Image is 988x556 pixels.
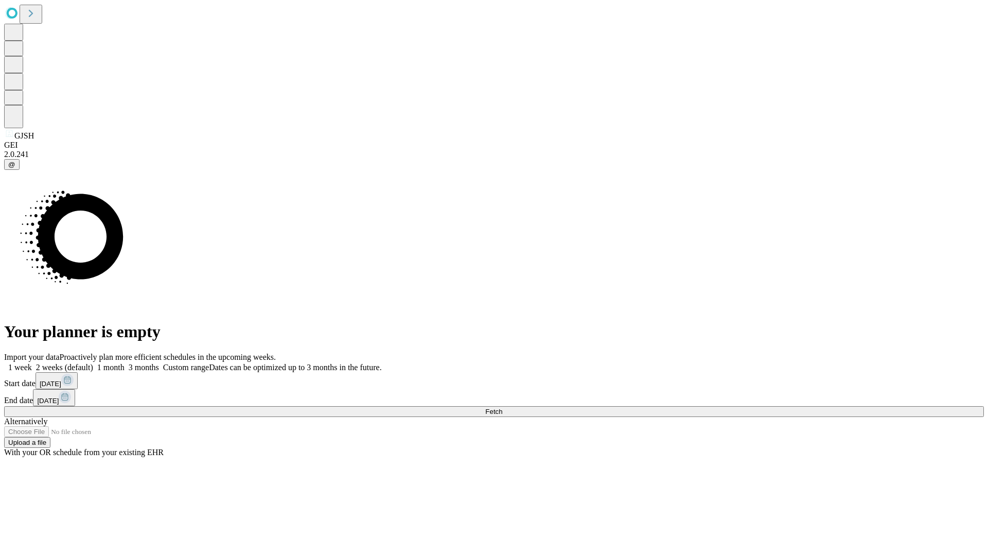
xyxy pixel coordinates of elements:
span: Fetch [485,408,502,415]
button: Fetch [4,406,984,417]
button: [DATE] [33,389,75,406]
span: Import your data [4,353,60,361]
div: Start date [4,372,984,389]
button: @ [4,159,20,170]
span: [DATE] [37,397,59,405]
span: GJSH [14,131,34,140]
div: End date [4,389,984,406]
span: Proactively plan more efficient schedules in the upcoming weeks. [60,353,276,361]
div: GEI [4,141,984,150]
span: Alternatively [4,417,47,426]
span: 1 month [97,363,125,372]
span: [DATE] [40,380,61,388]
button: Upload a file [4,437,50,448]
span: Custom range [163,363,209,372]
span: With your OR schedule from your existing EHR [4,448,164,457]
span: 2 weeks (default) [36,363,93,372]
span: @ [8,161,15,168]
span: 1 week [8,363,32,372]
button: [DATE] [36,372,78,389]
span: Dates can be optimized up to 3 months in the future. [209,363,381,372]
div: 2.0.241 [4,150,984,159]
h1: Your planner is empty [4,322,984,341]
span: 3 months [129,363,159,372]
